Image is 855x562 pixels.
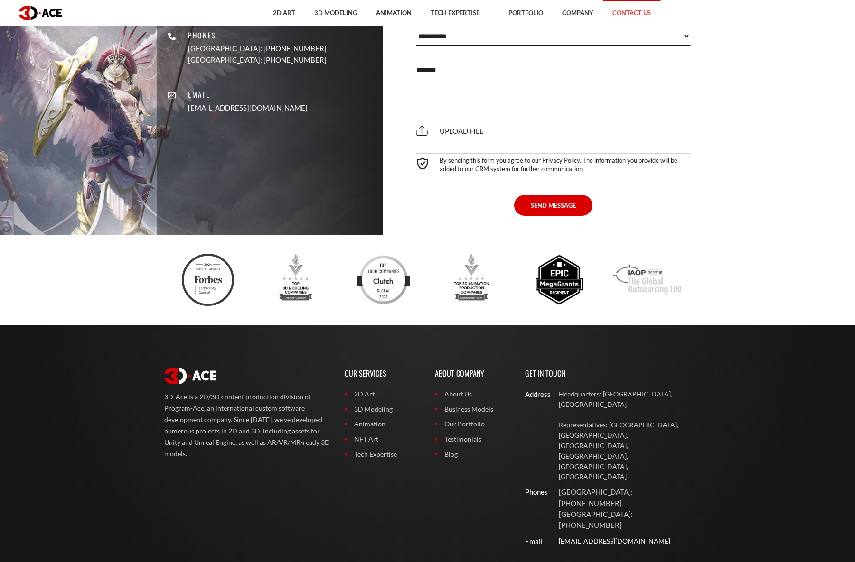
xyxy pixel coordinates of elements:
a: About Us [435,389,511,399]
p: Our Services [345,358,421,389]
p: [GEOGRAPHIC_DATA]: [PHONE_NUMBER] [188,44,327,55]
img: Top 3d modeling companies designrush award 2023 [270,254,322,306]
a: Our Portfolio [435,419,511,429]
img: Ftc badge 3d ace 2024 [182,254,234,306]
p: 3D-Ace is a 2D/3D content production division of Program-Ace, an international custom software de... [164,391,330,460]
span: Upload file [416,127,484,135]
a: 3D Modeling [345,404,421,415]
div: Phones [525,487,541,498]
div: Address [525,389,541,400]
a: Animation [345,419,421,429]
img: Epic megagrants recipient [533,254,585,306]
div: Email [525,536,541,547]
button: SEND MESSAGE [514,195,592,216]
p: Representatives: [GEOGRAPHIC_DATA], [GEOGRAPHIC_DATA], [GEOGRAPHIC_DATA], [GEOGRAPHIC_DATA], [GEO... [559,420,691,482]
a: Blog [435,449,511,460]
p: [GEOGRAPHIC_DATA]: [PHONE_NUMBER] [188,55,327,65]
a: Tech Expertise [345,449,421,460]
div: By sending this form you agree to our Privacy Policy. The information you provide will be added t... [416,153,691,173]
a: Headquarters: [GEOGRAPHIC_DATA], [GEOGRAPHIC_DATA] Representatives: [GEOGRAPHIC_DATA], [GEOGRAPHI... [559,389,691,482]
img: logo dark [19,6,62,20]
p: Headquarters: [GEOGRAPHIC_DATA], [GEOGRAPHIC_DATA] [559,389,691,410]
a: NFT Art [345,434,421,444]
a: [EMAIL_ADDRESS][DOMAIN_NAME] [188,103,308,114]
img: logo white [164,368,216,385]
p: About Company [435,358,511,389]
p: [GEOGRAPHIC_DATA]: [PHONE_NUMBER] [559,509,691,531]
img: Clutch top developers [357,254,410,306]
img: Top 3d animation production companies designrush 2023 [445,254,498,306]
img: Iaop award [613,254,681,306]
p: Phones [188,30,327,41]
a: 2D Art [345,389,421,399]
p: [GEOGRAPHIC_DATA]: [PHONE_NUMBER] [559,487,691,509]
p: Get In Touch [525,358,691,389]
p: Email [188,89,308,100]
a: Testimonials [435,434,511,444]
a: Business Models [435,404,511,415]
a: [EMAIL_ADDRESS][DOMAIN_NAME] [559,536,691,546]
